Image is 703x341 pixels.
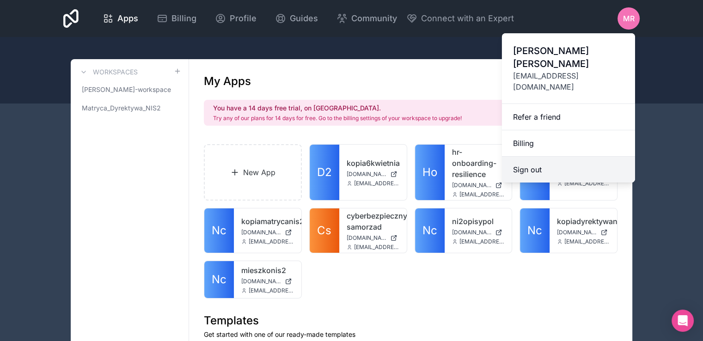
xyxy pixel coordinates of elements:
[241,265,294,276] a: mieszkonis2
[452,182,505,189] a: [DOMAIN_NAME]
[82,104,161,113] span: Matryca_Dyrektywa_NIS2
[459,238,505,245] span: [EMAIL_ADDRESS][DOMAIN_NAME]
[347,170,399,178] a: [DOMAIN_NAME]
[171,12,196,25] span: Billing
[422,223,437,238] span: Nc
[241,278,294,285] a: [DOMAIN_NAME]
[212,223,226,238] span: Nc
[249,287,294,294] span: [EMAIL_ADDRESS][DOMAIN_NAME]
[502,130,635,157] a: Billing
[82,85,171,94] span: [PERSON_NAME]-workspace
[422,165,437,180] span: Ho
[623,13,635,24] span: MR
[520,208,550,253] a: Nc
[415,208,445,253] a: Nc
[557,216,610,227] a: kopiadyrektywanis2
[78,81,181,98] a: [PERSON_NAME]-workspace
[351,12,397,25] span: Community
[452,216,505,227] a: ni2opisypol
[527,223,542,238] span: Nc
[241,216,294,227] a: kopiamatrycanis2
[268,8,325,29] a: Guides
[347,158,399,169] a: kopia6kwietnia
[78,100,181,116] a: Matryca_Dyrektywa_NIS2
[249,238,294,245] span: [EMAIL_ADDRESS][DOMAIN_NAME]
[78,67,138,78] a: Workspaces
[93,67,138,77] h3: Workspaces
[95,8,146,29] a: Apps
[513,70,624,92] span: [EMAIL_ADDRESS][DOMAIN_NAME]
[204,74,251,89] h1: My Apps
[310,145,339,200] a: D2
[347,210,399,232] a: cyberbezpieczny-samorzad
[317,165,332,180] span: D2
[502,104,635,130] a: Refer a friend
[354,244,399,251] span: [EMAIL_ADDRESS][DOMAIN_NAME]
[241,229,281,236] span: [DOMAIN_NAME]
[204,261,234,298] a: Nc
[452,182,492,189] span: [DOMAIN_NAME]
[421,12,514,25] span: Connect with an Expert
[241,229,294,236] a: [DOMAIN_NAME]
[415,145,445,200] a: Ho
[213,104,462,113] h2: You have a 14 days free trial, on [GEOGRAPHIC_DATA].
[672,310,694,332] div: Open Intercom Messenger
[204,208,234,253] a: Nc
[149,8,204,29] a: Billing
[117,12,138,25] span: Apps
[213,115,462,122] p: Try any of our plans for 14 days for free. Go to the billing settings of your workspace to upgrade!
[347,234,399,242] a: [DOMAIN_NAME]
[564,238,610,245] span: [EMAIL_ADDRESS][DOMAIN_NAME]
[459,191,505,198] span: [EMAIL_ADDRESS][DOMAIN_NAME]
[204,313,617,328] h1: Templates
[452,146,505,180] a: hr-onboarding-resilience
[241,278,281,285] span: [DOMAIN_NAME]
[354,180,399,187] span: [EMAIL_ADDRESS][DOMAIN_NAME]
[406,12,514,25] button: Connect with an Expert
[212,272,226,287] span: Nc
[290,12,318,25] span: Guides
[564,180,610,187] span: [EMAIL_ADDRESS][DOMAIN_NAME]
[513,44,624,70] span: [PERSON_NAME] [PERSON_NAME]
[208,8,264,29] a: Profile
[230,12,257,25] span: Profile
[310,208,339,253] a: Cs
[502,157,635,183] button: Sign out
[557,229,610,236] a: [DOMAIN_NAME]
[347,234,386,242] span: [DOMAIN_NAME]
[204,144,302,201] a: New App
[204,330,617,339] p: Get started with one of our ready-made templates
[452,229,505,236] a: [DOMAIN_NAME]
[557,229,597,236] span: [DOMAIN_NAME]
[317,223,331,238] span: Cs
[329,8,404,29] a: Community
[452,229,492,236] span: [DOMAIN_NAME]
[347,170,386,178] span: [DOMAIN_NAME]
